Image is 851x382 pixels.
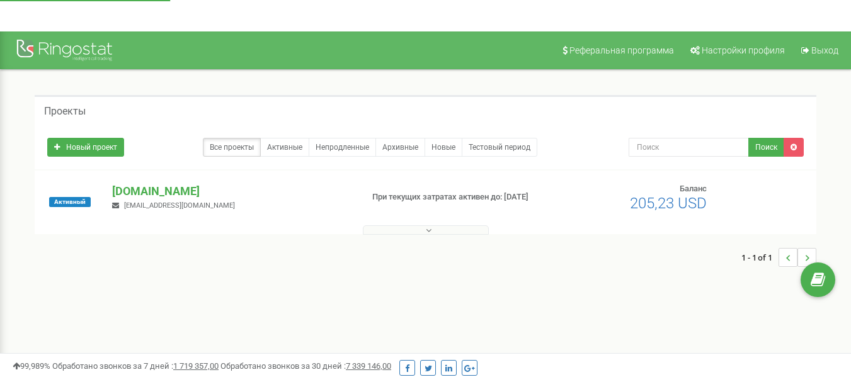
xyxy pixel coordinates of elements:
p: При текущих затратах активен до: [DATE] [372,191,547,203]
span: Баланс [680,184,707,193]
p: [DOMAIN_NAME] [112,183,351,199]
a: Все проекты [203,138,261,157]
a: Тестовый период [462,138,537,157]
span: Реферальная программа [569,45,674,55]
u: 1 719 357,00 [173,361,219,371]
span: Активный [49,197,91,207]
iframe: Intercom live chat [808,311,838,341]
a: Выход [793,31,845,69]
span: 99,989% [13,361,50,371]
h5: Проекты [44,106,86,117]
input: Поиск [629,138,749,157]
span: [EMAIL_ADDRESS][DOMAIN_NAME] [124,201,235,210]
a: Новый проект [47,138,124,157]
a: Активные [260,138,309,157]
a: Реферальная программа [554,31,680,69]
button: Поиск [748,138,784,157]
span: 205,23 USD [630,194,707,212]
span: Выход [811,45,838,55]
span: Настройки профиля [702,45,785,55]
span: 1 - 1 of 1 [741,248,779,267]
a: Непродленные [309,138,376,157]
nav: ... [741,235,816,279]
a: Настройки профиля [682,31,791,69]
a: Новые [425,138,462,157]
u: 7 339 146,00 [346,361,391,371]
span: Обработано звонков за 30 дней : [220,361,391,371]
a: Архивные [375,138,425,157]
span: Обработано звонков за 7 дней : [52,361,219,371]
